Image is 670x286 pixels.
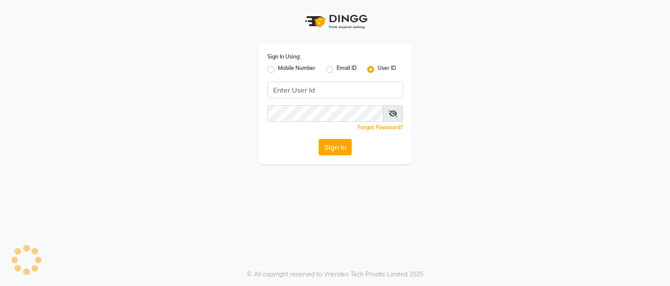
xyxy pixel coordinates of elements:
[337,64,357,75] label: Email ID
[278,64,316,75] label: Mobile Number
[378,64,396,75] label: User ID
[319,139,352,155] button: Sign In
[358,124,403,131] a: Forgot Password?
[267,53,301,61] label: Sign In Using:
[300,9,370,34] img: logo1.svg
[267,105,383,122] input: Username
[267,82,403,98] input: Username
